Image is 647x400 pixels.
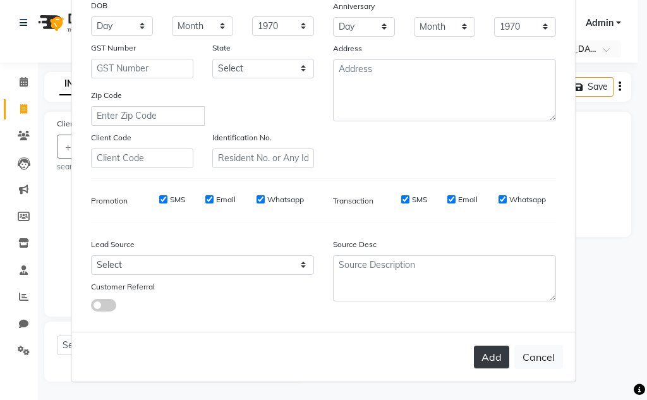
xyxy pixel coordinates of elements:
[474,346,509,368] button: Add
[333,1,375,12] label: Anniversary
[333,43,362,54] label: Address
[91,90,122,101] label: Zip Code
[212,42,231,54] label: State
[91,59,193,78] input: GST Number
[412,194,427,205] label: SMS
[91,106,205,126] input: Enter Zip Code
[509,194,546,205] label: Whatsapp
[91,132,131,143] label: Client Code
[267,194,304,205] label: Whatsapp
[333,239,377,250] label: Source Desc
[91,281,155,293] label: Customer Referral
[91,195,128,207] label: Promotion
[333,195,373,207] label: Transaction
[514,345,563,369] button: Cancel
[212,132,272,143] label: Identification No.
[91,42,136,54] label: GST Number
[170,194,185,205] label: SMS
[212,148,315,168] input: Resident No. or Any Id
[91,148,193,168] input: Client Code
[216,194,236,205] label: Email
[91,239,135,250] label: Lead Source
[458,194,478,205] label: Email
